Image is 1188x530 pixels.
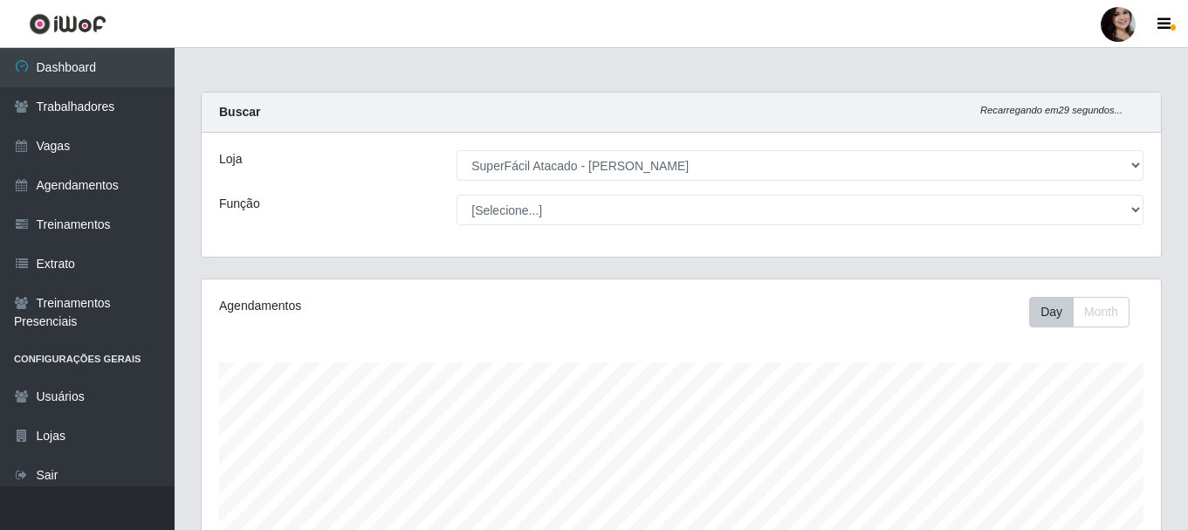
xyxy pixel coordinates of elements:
[1029,297,1130,327] div: First group
[980,105,1123,115] i: Recarregando em 29 segundos...
[29,13,106,35] img: CoreUI Logo
[1073,297,1130,327] button: Month
[219,195,260,213] label: Função
[219,150,242,169] label: Loja
[1029,297,1143,327] div: Toolbar with button groups
[1029,297,1074,327] button: Day
[219,105,260,119] strong: Buscar
[219,297,589,315] div: Agendamentos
